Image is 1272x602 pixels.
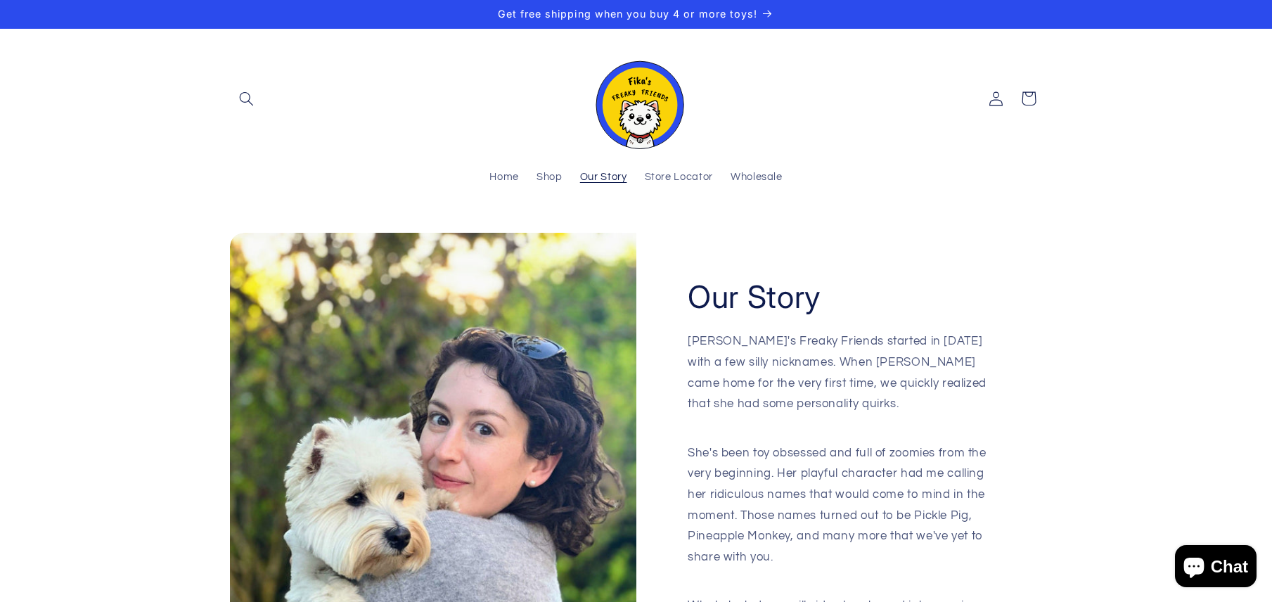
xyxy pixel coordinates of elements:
a: Wholesale [721,162,791,193]
img: Fika's Freaky Friends [587,49,686,149]
inbox-online-store-chat: Shopify online store chat [1171,545,1261,591]
span: Wholesale [731,171,783,184]
span: Store Locator [645,171,713,184]
a: Our Story [571,162,636,193]
a: Fika's Freaky Friends [582,43,691,155]
a: Home [481,162,528,193]
span: Our Story [580,171,627,184]
a: Store Locator [636,162,721,193]
span: Get free shipping when you buy 4 or more toys! [498,8,757,20]
summary: Search [230,82,262,115]
p: She's been toy obsessed and full of zoomies from the very beginning. Her playful character had me... [688,443,991,589]
p: [PERSON_NAME]'s Freaky Friends started in [DATE] with a few silly nicknames. When [PERSON_NAME] c... [688,331,991,435]
span: Shop [537,171,563,184]
span: Home [489,171,519,184]
a: Shop [527,162,571,193]
h2: Our Story [688,277,821,317]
